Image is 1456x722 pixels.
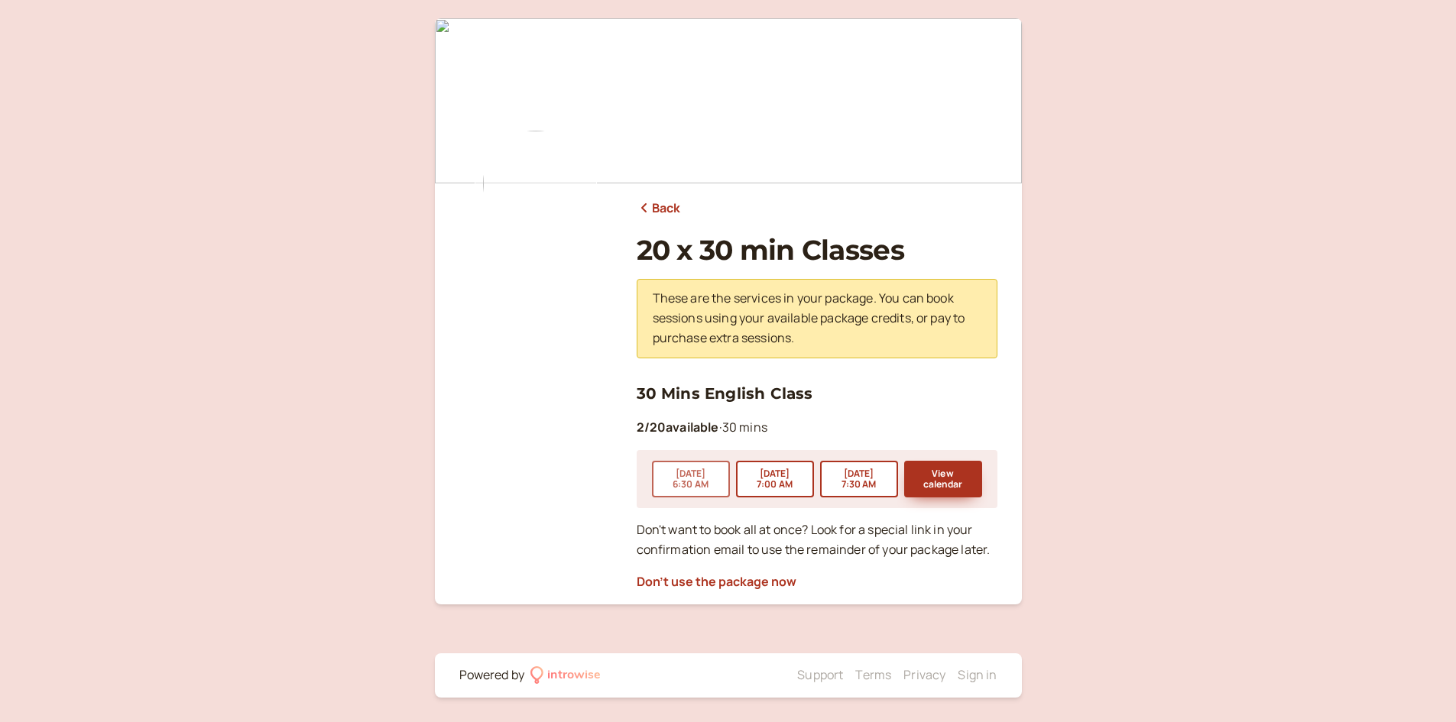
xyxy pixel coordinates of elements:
a: Privacy [903,666,945,683]
p: These are the services in your package. You can book sessions using your available package credit... [653,289,981,348]
button: Don't use the package now [637,575,796,588]
a: Sign in [958,666,997,683]
a: introwise [530,665,602,685]
div: introwise [547,665,601,685]
p: 30 mins [637,418,997,438]
button: View calendar [904,461,982,497]
span: · [719,419,722,435]
h3: 30 Mins English Class [637,381,997,406]
a: Support [797,666,843,683]
a: Terms [855,666,891,683]
div: Powered by [459,665,525,685]
a: Back [637,199,681,219]
b: 2 / 20 available [637,419,719,435]
button: [DATE]6:30 AM [652,461,730,497]
h1: 20 x 30 min Classes [637,234,997,267]
button: [DATE]7:00 AM [736,461,814,497]
p: Don't want to book all at once? Look for a special link in your confirmation email to use the rem... [637,520,997,560]
button: [DATE]7:30 AM [820,461,898,497]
